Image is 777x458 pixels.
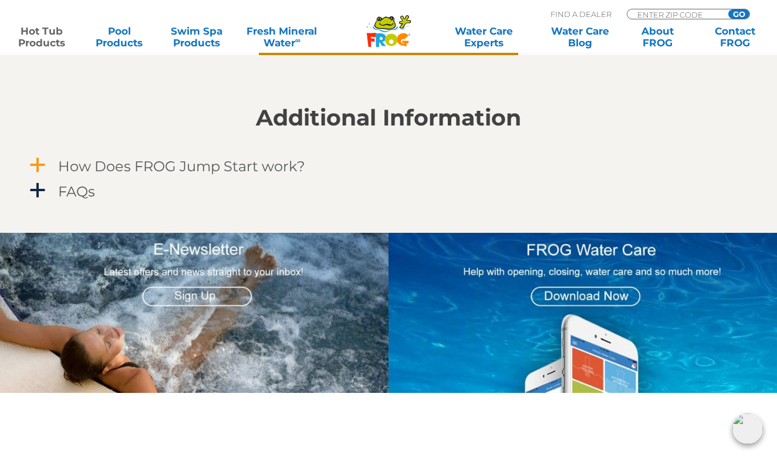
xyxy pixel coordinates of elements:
a: ContactFROG [705,25,765,49]
h4: FAQs [58,184,95,199]
span: a [29,182,46,199]
span: a [29,157,46,174]
a: Water CareExperts [435,25,533,49]
sup: ∞ [295,36,300,45]
p: Find A Dealer [550,9,612,19]
a: Hot TubProducts [12,25,72,49]
a: PoolProducts [89,25,150,49]
img: App Graphic [388,233,777,393]
h2: Additional Information [28,105,749,131]
img: openIcon [732,413,763,444]
a: Fresh MineralWater∞ [244,25,319,49]
h4: How Does FROG Jump Start work? [58,158,305,174]
input: GO [728,9,749,19]
a: a FAQs [28,181,749,202]
a: AboutFROG [627,25,688,49]
a: Swim SpaProducts [167,25,227,49]
a: a How Does FROG Jump Start work? [28,155,749,177]
input: Zip Code Form [636,9,715,19]
a: Water CareBlog [550,25,610,49]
